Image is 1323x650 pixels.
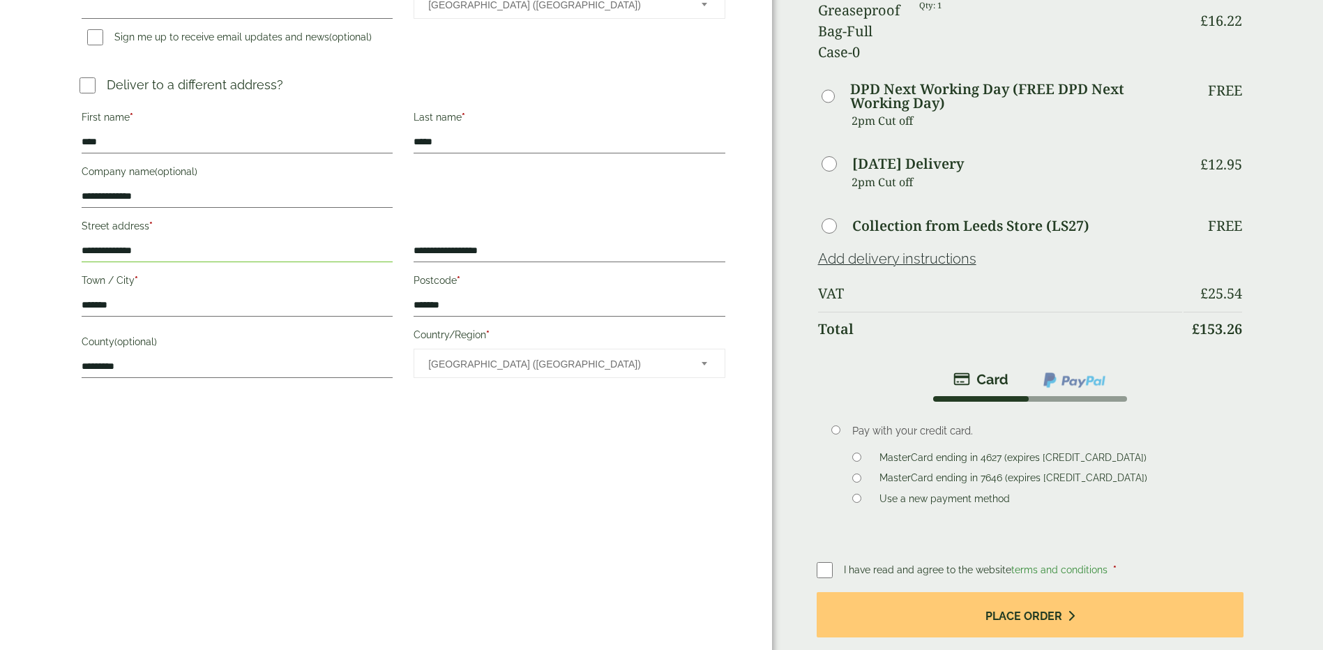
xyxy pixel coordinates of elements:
label: Town / City [82,271,393,294]
span: (optional) [114,336,157,347]
a: Add delivery instructions [818,250,976,267]
label: County [82,332,393,356]
span: I have read and agree to the website [844,564,1110,575]
abbr: required [135,275,138,286]
span: £ [1200,155,1208,174]
label: Use a new payment method [874,493,1015,508]
p: Deliver to a different address? [107,75,283,94]
label: Street address [82,216,393,240]
abbr: required [462,112,465,123]
span: £ [1192,319,1200,338]
bdi: 25.54 [1200,284,1242,303]
label: First name [82,107,393,131]
abbr: required [130,112,133,123]
bdi: 12.95 [1200,155,1242,174]
button: Place order [817,592,1244,637]
label: Country/Region [414,325,725,349]
span: (optional) [329,31,372,43]
p: Free [1208,82,1242,99]
span: (optional) [155,166,197,177]
label: Company name [82,162,393,186]
label: Postcode [414,271,725,294]
p: 2pm Cut off [852,172,1183,192]
label: Sign me up to receive email updates and news [82,31,377,47]
abbr: required [149,220,153,232]
bdi: 16.22 [1200,11,1242,30]
img: ppcp-gateway.png [1042,371,1107,389]
label: Collection from Leeds Store (LS27) [852,219,1089,233]
bdi: 153.26 [1192,319,1242,338]
label: [DATE] Delivery [852,157,964,171]
abbr: required [486,329,490,340]
label: DPD Next Working Day (FREE DPD Next Working Day) [850,82,1182,110]
th: VAT [818,277,1183,310]
span: £ [1200,284,1208,303]
span: Country/Region [414,349,725,378]
input: Sign me up to receive email updates and news(optional) [87,29,103,45]
abbr: required [457,275,460,286]
label: MasterCard ending in 4627 (expires [CREDIT_CARD_DATA]) [874,452,1152,467]
p: Pay with your credit card. [852,423,1222,439]
span: £ [1200,11,1208,30]
label: Last name [414,107,725,131]
a: terms and conditions [1011,564,1107,575]
abbr: required [1113,564,1117,575]
th: Total [818,312,1183,346]
p: Free [1208,218,1242,234]
img: stripe.png [953,371,1008,388]
label: MasterCard ending in 7646 (expires [CREDIT_CARD_DATA]) [874,472,1153,487]
span: United Kingdom (UK) [428,349,682,379]
p: 2pm Cut off [852,110,1183,131]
